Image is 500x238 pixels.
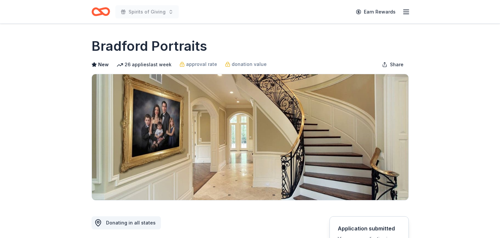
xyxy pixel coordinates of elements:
[92,37,207,55] h1: Bradford Portraits
[390,61,404,69] span: Share
[106,220,156,225] span: Donating in all states
[179,60,217,68] a: approval rate
[225,60,267,68] a: donation value
[352,6,400,18] a: Earn Rewards
[377,58,409,71] button: Share
[115,5,179,18] button: Spirits of Giving
[92,4,110,19] a: Home
[129,8,166,16] span: Spirits of Giving
[98,61,109,69] span: New
[186,60,217,68] span: approval rate
[338,224,401,232] div: Application submitted
[92,74,408,200] img: Image for Bradford Portraits
[117,61,172,69] div: 26 applies last week
[232,60,267,68] span: donation value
